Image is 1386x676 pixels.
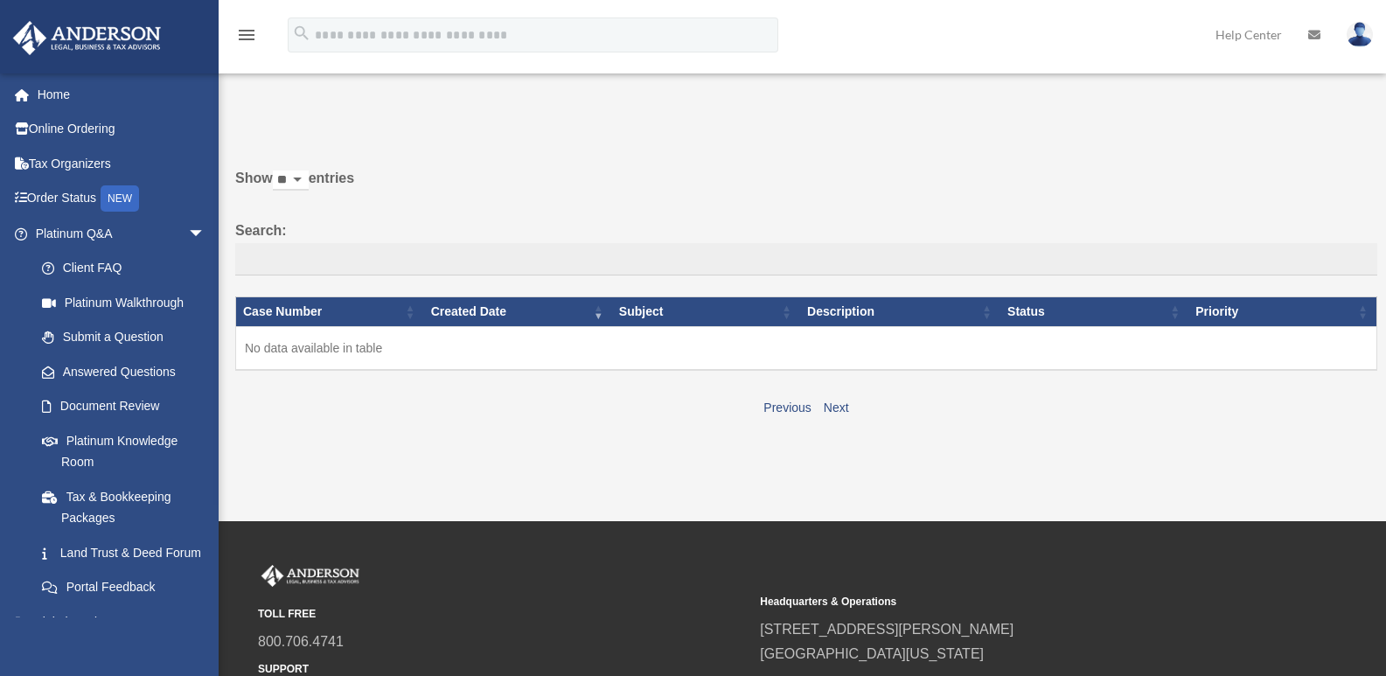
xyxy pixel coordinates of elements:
[800,297,1000,327] th: Description: activate to sort column ascending
[760,622,1013,637] a: [STREET_ADDRESS][PERSON_NAME]
[760,593,1250,611] small: Headquarters & Operations
[8,21,166,55] img: Anderson Advisors Platinum Portal
[258,565,363,588] img: Anderson Advisors Platinum Portal
[235,243,1377,276] input: Search:
[12,77,232,112] a: Home
[24,285,223,320] a: Platinum Walkthrough
[612,297,800,327] th: Subject: activate to sort column ascending
[1347,22,1373,47] img: User Pic
[236,297,424,327] th: Case Number: activate to sort column ascending
[24,535,223,570] a: Land Trust & Deed Forum
[424,297,612,327] th: Created Date: activate to sort column ascending
[258,605,748,624] small: TOLL FREE
[236,24,257,45] i: menu
[24,423,223,479] a: Platinum Knowledge Room
[236,31,257,45] a: menu
[24,479,223,535] a: Tax & Bookkeeping Packages
[101,185,139,212] div: NEW
[188,604,223,640] span: arrow_drop_down
[760,646,984,661] a: [GEOGRAPHIC_DATA][US_STATE]
[1000,297,1188,327] th: Status: activate to sort column ascending
[24,570,223,605] a: Portal Feedback
[12,604,232,639] a: Digital Productsarrow_drop_down
[235,219,1377,276] label: Search:
[12,146,232,181] a: Tax Organizers
[292,24,311,43] i: search
[1188,297,1376,327] th: Priority: activate to sort column ascending
[236,327,1377,371] td: No data available in table
[824,401,849,415] a: Next
[12,181,232,217] a: Order StatusNEW
[235,166,1377,208] label: Show entries
[24,354,214,389] a: Answered Questions
[258,634,344,649] a: 800.706.4741
[12,112,232,147] a: Online Ordering
[763,401,811,415] a: Previous
[24,251,223,286] a: Client FAQ
[12,216,223,251] a: Platinum Q&Aarrow_drop_down
[188,216,223,252] span: arrow_drop_down
[24,320,223,355] a: Submit a Question
[24,389,223,424] a: Document Review
[273,171,309,191] select: Showentries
